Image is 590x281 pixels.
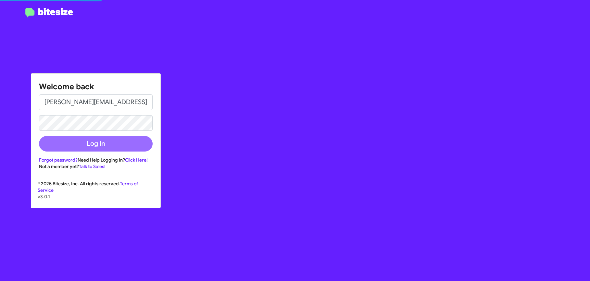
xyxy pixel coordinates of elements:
a: Terms of Service [38,181,138,193]
button: Log In [39,136,153,152]
div: © 2025 Bitesize, Inc. All rights reserved. [31,180,160,208]
a: Talk to Sales! [79,164,106,169]
h1: Welcome back [39,81,153,92]
div: Not a member yet? [39,163,153,170]
p: v3.0.1 [38,193,154,200]
a: Forgot password? [39,157,78,163]
a: Click Here! [125,157,148,163]
div: Need Help Logging In? [39,157,153,163]
input: Email address [39,94,153,110]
